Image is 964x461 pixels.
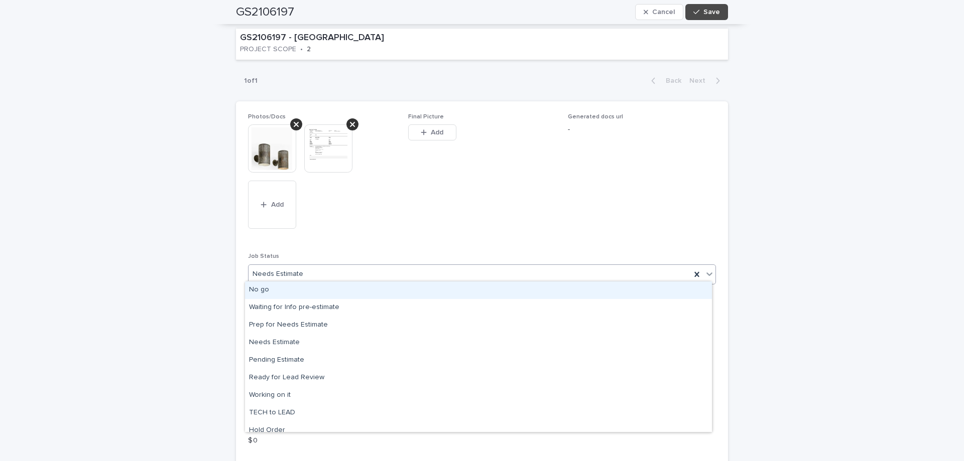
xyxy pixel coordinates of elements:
[271,201,284,208] span: Add
[245,387,712,404] div: Working on it
[685,4,728,20] button: Save
[307,45,311,54] p: 2
[635,4,683,20] button: Cancel
[245,422,712,439] div: Hold Order
[685,76,728,85] button: Next
[245,299,712,317] div: Waiting for Info pre-estimate
[248,435,396,446] p: $ 0
[245,352,712,369] div: Pending Estimate
[253,269,303,279] span: Needs Estimate
[236,5,294,20] h2: GS2106197
[408,124,456,140] button: Add
[652,9,675,16] span: Cancel
[248,114,286,120] span: Photos/Docs
[568,114,623,120] span: Generated docs url
[408,114,444,120] span: Final Picture
[245,369,712,387] div: Ready for Lead Review
[300,45,303,54] p: •
[245,281,712,299] div: No go
[248,253,279,259] span: Job Status
[248,181,296,229] button: Add
[568,124,716,135] p: -
[245,404,712,422] div: TECH to LEAD
[240,45,296,54] p: PROJECT SCOPE
[240,33,455,44] p: GS2106197 - [GEOGRAPHIC_DATA]
[689,77,711,84] span: Next
[643,76,685,85] button: Back
[245,317,712,334] div: Prep for Needs Estimate
[703,9,720,16] span: Save
[245,334,712,352] div: Needs Estimate
[431,129,443,136] span: Add
[660,77,681,84] span: Back
[236,69,266,93] p: 1 of 1
[236,29,728,60] a: GS2106197 - [GEOGRAPHIC_DATA]PROJECT SCOPE•2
